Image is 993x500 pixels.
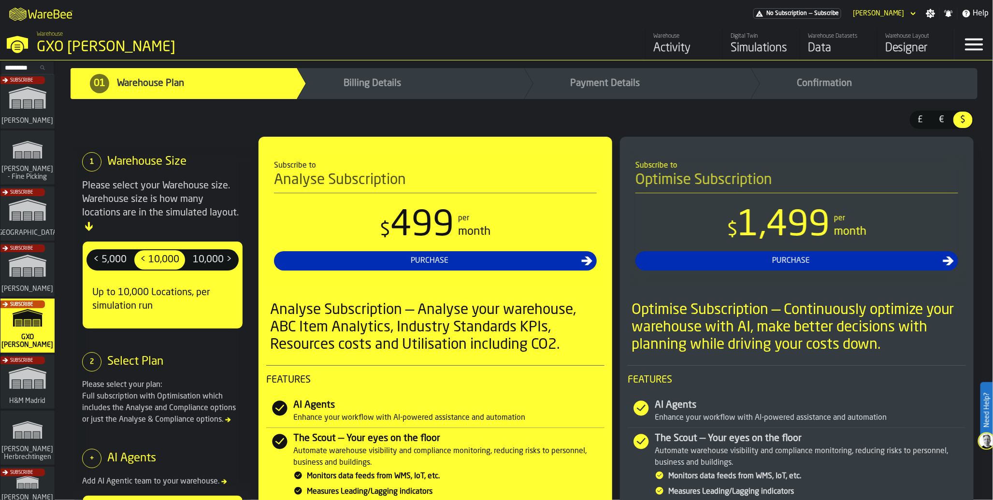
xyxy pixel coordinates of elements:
[274,160,597,171] div: Subscribe to
[10,470,33,475] span: Subscribe
[668,471,966,482] div: Monitors data feeds from WMS, IoT, etc.
[635,251,958,271] button: button-Purchase
[270,301,604,354] div: Analyse Subscription — Analyse your warehouse, ABC Item Analytics, Industry Standards KPIs, Resou...
[973,8,989,19] span: Help
[800,29,877,60] a: link-to-/wh/i/baca6aa3-d1fc-43c0-a604-2a1c9d5db74d/data
[133,249,186,271] label: button-switch-multi-< 10,000
[753,8,841,19] div: Menu Subscription
[834,213,845,224] div: per
[668,486,966,498] div: Measures Leading/Lagging indicators
[459,213,470,224] div: per
[940,9,957,18] label: button-toggle-Notifications
[955,114,971,126] span: $
[0,130,55,186] a: link-to-/wh/i/48cbecf7-1ea2-4bc9-a439-03d5b66e1a58/simulations
[82,179,243,233] div: Please select your Warehouse size. Warehouse size is how many locations are in the simulated layout.
[320,77,332,90] span: 02
[731,33,792,40] div: Digital Twin
[189,252,236,268] span: 10,000 >
[753,8,841,19] a: link-to-/wh/i/baca6aa3-d1fc-43c0-a604-2a1c9d5db74d/pricing/
[934,114,950,126] span: €
[10,190,33,195] span: Subscribe
[82,449,101,468] div: +
[932,112,951,128] div: thumb
[0,74,55,130] a: link-to-/wh/i/72fe6713-8242-4c3c-8adf-5d67388ea6d5/simulations
[727,221,738,240] span: $
[82,379,243,426] div: Please select your plan: Full subscription with Optimisation which includes the Analyse and Compl...
[0,299,55,355] a: link-to-/wh/i/baca6aa3-d1fc-43c0-a604-2a1c9d5db74d/simulations
[186,249,239,271] label: button-switch-multi-10,000 >
[293,412,604,424] div: Enhance your workflow with AI-powered assistance and automation
[89,252,130,268] span: < 5,000
[885,33,947,40] div: Warehouse Layout
[37,31,63,38] span: Warehouse
[731,41,792,56] div: Simulations
[655,445,966,469] div: Automate warehouse visibility and compliance monitoring, reducing risks to personnel, business an...
[107,154,187,170] div: Warehouse Size
[653,41,715,56] div: Activity
[266,373,604,387] span: Features
[344,77,401,90] span: Billing Details
[293,445,604,469] div: Automate warehouse visibility and compliance monitoring, reducing risks to personnel, business an...
[571,77,640,90] span: Payment Details
[635,160,958,171] div: Subscribe to
[955,29,993,60] label: button-toggle-Menu
[952,111,974,129] label: button-switch-multi-$
[82,152,101,171] div: 1
[86,249,133,271] label: button-switch-multi-< 5,000
[632,301,966,354] div: Optimise Subscription — Continuously optimize your warehouse with AI, make better decisions with ...
[808,41,869,56] div: Data
[953,112,973,128] div: thumb
[136,252,183,268] span: < 10,000
[459,224,491,240] div: month
[981,383,992,437] label: Need Help?
[809,10,812,17] span: —
[834,224,866,240] div: month
[958,8,993,19] label: button-toggle-Help
[628,373,966,387] span: Features
[797,77,852,90] span: Confirmation
[774,77,786,90] span: 04
[0,411,55,467] a: link-to-/wh/i/f0a6b354-7883-413a-84ff-a65eb9c31f03/simulations
[766,10,807,17] span: No Subscription
[913,114,928,126] span: £
[10,246,33,251] span: Subscribe
[853,10,905,17] div: DropdownMenuValue-Ana Milicic
[391,209,455,243] span: 499
[722,29,800,60] a: link-to-/wh/i/baca6aa3-d1fc-43c0-a604-2a1c9d5db74d/simulations
[82,352,101,371] div: 2
[0,355,55,411] a: link-to-/wh/i/0438fb8c-4a97-4a5b-bcc6-2889b6922db0/simulations
[37,39,298,56] div: GXO [PERSON_NAME]
[814,10,839,17] span: Subscribe
[922,9,939,18] label: button-toggle-Settings
[307,486,604,498] div: Measures Leading/Lagging indicators
[10,302,33,307] span: Subscribe
[87,250,132,270] div: thumb
[931,111,952,129] label: button-switch-multi-€
[635,171,958,193] h4: Optimise Subscription
[82,476,243,487] div: Add AI Agentic team to your warehouse.
[107,354,163,370] div: Select Plan
[380,221,391,240] span: $
[653,33,715,40] div: Warehouse
[877,29,954,60] a: link-to-/wh/i/baca6aa3-d1fc-43c0-a604-2a1c9d5db74d/designer
[10,358,33,363] span: Subscribe
[187,250,238,270] div: thumb
[94,77,105,90] span: 01
[293,432,604,445] div: The Scout — Your eyes on the floor
[645,29,722,60] a: link-to-/wh/i/baca6aa3-d1fc-43c0-a604-2a1c9d5db74d/feed/
[10,78,33,83] span: Subscribe
[547,77,559,90] span: 03
[293,399,604,412] div: AI Agents
[738,209,830,243] span: 1,499
[885,41,947,56] div: Designer
[274,251,597,271] button: button-Purchase
[0,243,55,299] a: link-to-/wh/i/1653e8cc-126b-480f-9c47-e01e76aa4a88/simulations
[910,111,931,129] label: button-switch-multi-£
[0,186,55,243] a: link-to-/wh/i/b5402f52-ce28-4f27-b3d4-5c6d76174849/simulations
[55,60,993,107] nav: Progress
[655,399,966,412] div: AI Agents
[307,471,604,482] div: Monitors data feeds from WMS, IoT, etc.
[86,278,239,321] div: Up to 10,000 Locations, per simulation run
[117,77,184,90] span: Warehouse Plan
[911,112,930,128] div: thumb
